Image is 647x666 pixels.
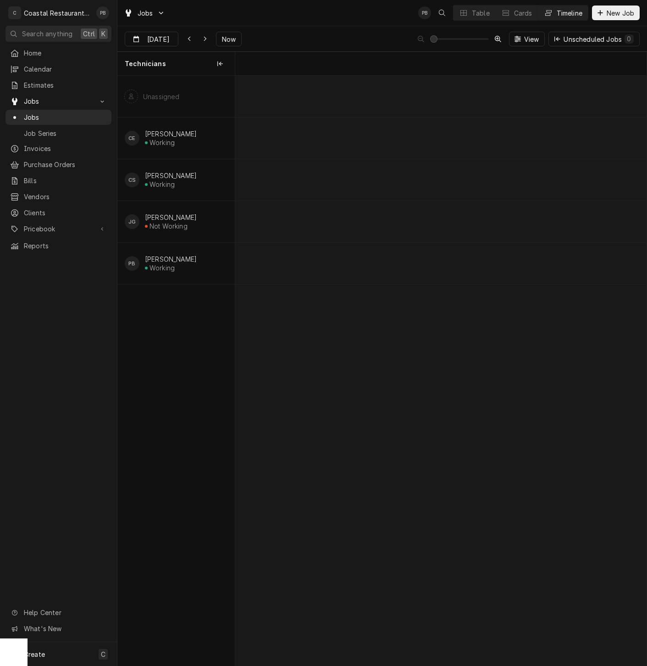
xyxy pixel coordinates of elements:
[149,180,175,188] div: Working
[522,34,541,44] span: View
[6,110,111,125] a: Jobs
[24,224,93,234] span: Pricebook
[145,255,197,263] div: [PERSON_NAME]
[24,144,107,153] span: Invoices
[626,34,632,44] div: 0
[6,173,111,188] a: Bills
[605,8,636,18] span: New Job
[138,8,153,18] span: Jobs
[24,160,107,169] span: Purchase Orders
[24,48,107,58] span: Home
[24,192,107,201] span: Vendors
[6,189,111,204] a: Vendors
[418,6,431,19] div: Phill Blush's Avatar
[418,6,431,19] div: PB
[145,213,197,221] div: [PERSON_NAME]
[117,52,235,76] div: Technicians column. SPACE for context menu
[24,624,106,633] span: What's New
[24,241,107,251] span: Reports
[6,126,111,141] a: Job Series
[125,173,139,187] div: Chris Sockriter's Avatar
[120,6,169,21] a: Go to Jobs
[96,6,109,19] div: Phill Blush's Avatar
[24,608,106,617] span: Help Center
[6,78,111,93] a: Estimates
[6,62,111,77] a: Calendar
[145,130,197,138] div: [PERSON_NAME]
[117,76,235,666] div: left
[509,32,545,46] button: View
[472,8,490,18] div: Table
[125,256,139,271] div: Phill Blush's Avatar
[24,96,93,106] span: Jobs
[125,256,139,271] div: PB
[125,131,139,146] div: CE
[143,93,180,101] div: Unassigned
[24,650,45,658] span: Create
[24,208,107,218] span: Clients
[6,26,111,42] button: Search anythingCtrlK
[557,8,582,18] div: Timeline
[24,129,107,138] span: Job Series
[125,214,139,229] div: James Gatton's Avatar
[145,172,197,179] div: [PERSON_NAME]
[125,131,139,146] div: Carlos Espin's Avatar
[6,157,111,172] a: Purchase Orders
[216,32,242,46] button: Now
[6,605,111,620] a: Go to Help Center
[125,214,139,229] div: JG
[24,8,91,18] div: Coastal Restaurant Repair
[22,29,72,39] span: Search anything
[592,6,640,20] button: New Job
[514,8,532,18] div: Cards
[149,139,175,146] div: Working
[24,64,107,74] span: Calendar
[24,80,107,90] span: Estimates
[149,222,188,230] div: Not Working
[6,621,111,636] a: Go to What's New
[6,141,111,156] a: Invoices
[6,238,111,253] a: Reports
[96,6,109,19] div: PB
[125,173,139,187] div: CS
[548,32,640,46] button: Unscheduled Jobs0
[83,29,95,39] span: Ctrl
[125,59,166,68] span: Technicians
[24,176,107,185] span: Bills
[125,32,178,46] button: [DATE]
[6,45,111,61] a: Home
[6,221,111,236] a: Go to Pricebook
[6,94,111,109] a: Go to Jobs
[435,6,449,20] button: Open search
[220,34,238,44] span: Now
[101,29,105,39] span: K
[8,6,21,19] div: C
[101,649,105,659] span: C
[564,34,634,44] div: Unscheduled Jobs
[6,205,111,220] a: Clients
[149,264,175,272] div: Working
[24,112,107,122] span: Jobs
